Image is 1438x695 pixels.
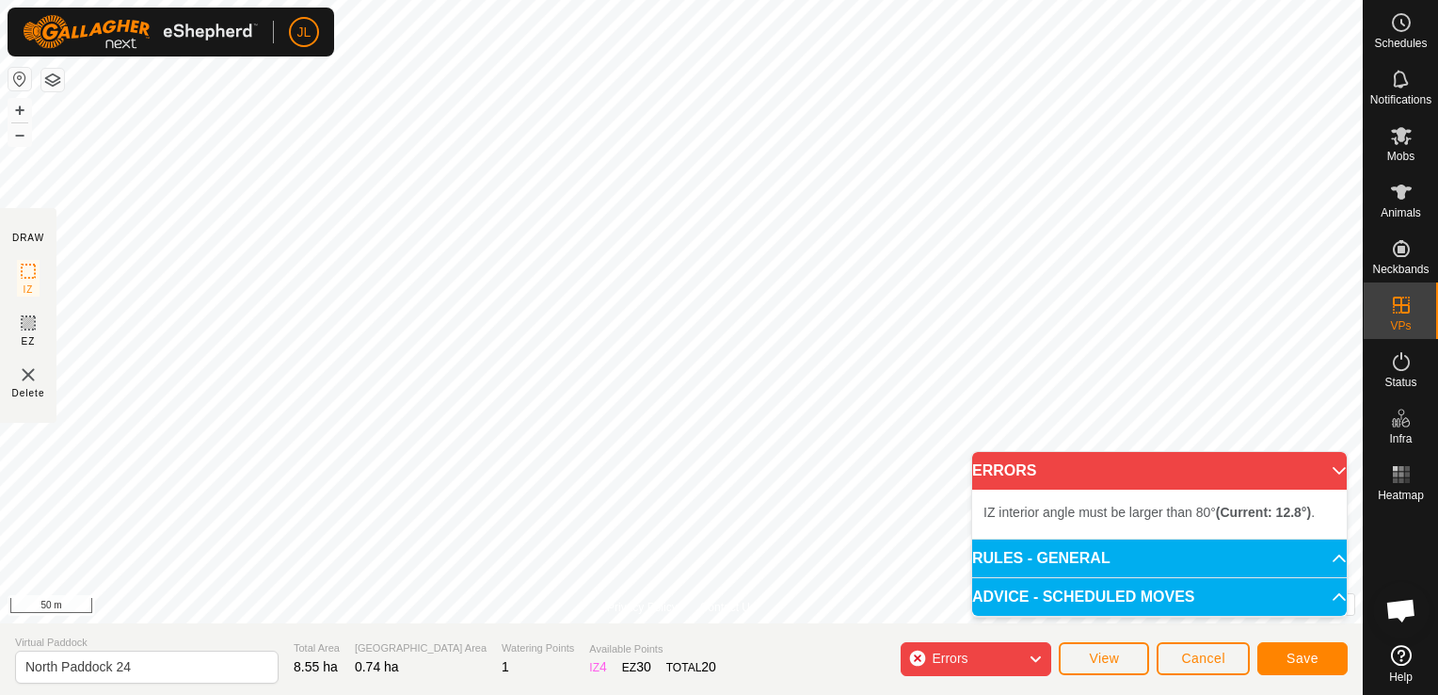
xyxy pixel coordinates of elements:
span: 1 [502,659,509,674]
button: Map Layers [41,69,64,91]
p-accordion-header: ADVICE - SCHEDULED MOVES [972,578,1347,616]
span: Animals [1381,207,1421,218]
span: RULES - GENERAL [972,551,1110,566]
a: Privacy Policy [607,599,678,616]
span: VPs [1390,320,1411,331]
button: Reset Map [8,68,31,90]
span: IZ [24,283,34,297]
button: Save [1257,642,1348,675]
span: Cancel [1181,651,1225,666]
p-accordion-header: ERRORS [972,452,1347,490]
span: EZ [22,334,36,348]
img: Gallagher Logo [23,15,258,49]
span: Watering Points [502,640,574,656]
span: 4 [599,659,607,674]
p-accordion-header: RULES - GENERAL [972,540,1347,577]
div: Open chat [1373,582,1430,638]
span: Errors [932,651,967,666]
span: Delete [12,386,45,400]
span: ADVICE - SCHEDULED MOVES [972,590,1194,605]
span: Neckbands [1372,264,1429,275]
span: 0.74 ha [355,659,399,674]
span: Heatmap [1378,490,1424,501]
img: VP [17,364,40,386]
b: (Current: 12.8°) [1216,505,1311,520]
span: Total Area [294,640,340,656]
div: TOTAL [666,657,716,677]
button: Cancel [1157,642,1250,675]
span: Virtual Paddock [15,635,279,651]
div: IZ [589,657,606,677]
span: 8.55 ha [294,659,338,674]
span: 20 [701,659,716,674]
span: [GEOGRAPHIC_DATA] Area [355,640,487,656]
span: Available Points [589,641,716,657]
div: EZ [622,657,651,677]
span: Mobs [1387,151,1414,162]
a: Contact Us [700,599,756,616]
span: 30 [636,659,651,674]
span: Schedules [1374,38,1427,49]
span: Status [1384,377,1416,388]
span: Notifications [1370,94,1431,105]
button: View [1059,642,1149,675]
span: JL [297,23,312,42]
span: Save [1286,651,1318,666]
span: Help [1389,671,1413,683]
span: ERRORS [972,463,1036,478]
span: Infra [1389,433,1412,444]
button: – [8,123,31,146]
span: IZ interior angle must be larger than 80° . [983,505,1315,520]
p-accordion-content: ERRORS [972,490,1347,539]
button: + [8,99,31,121]
a: Help [1364,638,1438,690]
div: DRAW [12,231,44,245]
span: View [1089,651,1119,666]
